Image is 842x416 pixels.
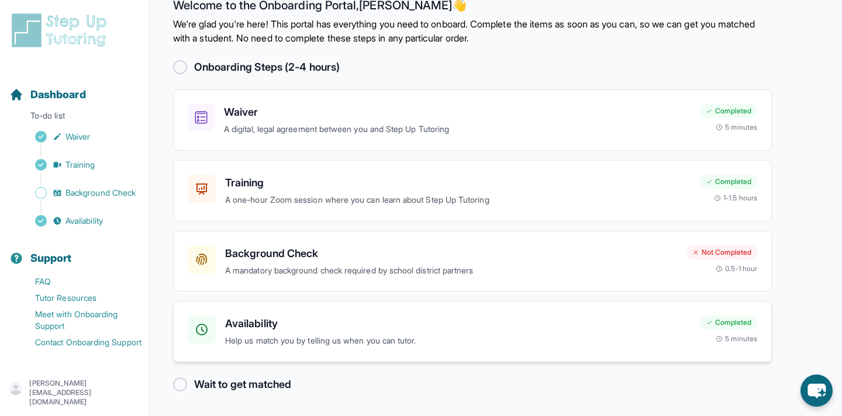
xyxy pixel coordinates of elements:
h3: Background Check [225,245,677,262]
div: Not Completed [686,245,757,259]
p: A one-hour Zoom session where you can learn about Step Up Tutoring [225,193,691,207]
span: Support [30,250,72,266]
a: WaiverA digital, legal agreement between you and Step Up TutoringCompleted5 minutes [173,89,772,151]
h3: Availability [225,316,691,332]
a: Contact Onboarding Support [9,334,149,351]
div: 5 minutes [716,123,757,132]
span: Background Check [65,187,136,199]
p: A digital, legal agreement between you and Step Up Tutoring [224,123,691,136]
a: Dashboard [9,86,86,103]
button: chat-button [800,375,833,407]
h3: Waiver [224,104,691,120]
a: TrainingA one-hour Zoom session where you can learn about Step Up TutoringCompleted1-1.5 hours [173,160,772,221]
div: Completed [700,104,757,118]
p: A mandatory background check required by school district partners [225,264,677,278]
span: Dashboard [30,86,86,103]
a: Meet with Onboarding Support [9,306,149,334]
h2: Onboarding Steps (2-4 hours) [194,59,340,75]
a: Tutor Resources [9,290,149,306]
a: Background CheckA mandatory background check required by school district partnersNot Completed0.5... [173,231,772,292]
div: Completed [700,175,757,189]
span: Availability [65,215,103,227]
div: Completed [700,316,757,330]
button: [PERSON_NAME][EMAIL_ADDRESS][DOMAIN_NAME] [9,379,140,407]
img: logo [9,12,113,49]
a: AvailabilityHelp us match you by telling us when you can tutor.Completed5 minutes [173,301,772,362]
h3: Training [225,175,691,191]
div: 1-1.5 hours [714,193,757,203]
a: Background Check [9,185,149,201]
a: Availability [9,213,149,229]
div: 5 minutes [716,334,757,344]
a: Training [9,157,149,173]
span: Waiver [65,131,90,143]
h2: Wait to get matched [194,376,291,393]
span: Training [65,159,95,171]
div: 0.5-1 hour [716,264,757,273]
button: Support [5,231,144,271]
p: Help us match you by telling us when you can tutor. [225,334,691,348]
p: To-do list [5,110,144,126]
a: Waiver [9,129,149,145]
p: We're glad you're here! This portal has everything you need to onboard. Complete the items as soo... [173,17,772,45]
a: FAQ [9,273,149,290]
p: [PERSON_NAME][EMAIL_ADDRESS][DOMAIN_NAME] [29,379,140,407]
button: Dashboard [5,68,144,108]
